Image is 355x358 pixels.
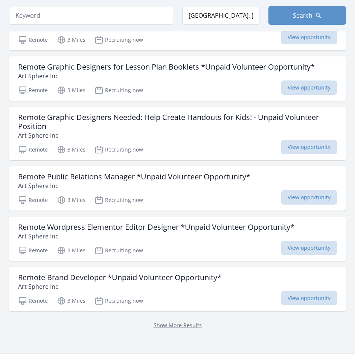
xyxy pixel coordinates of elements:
p: Remote [18,246,48,255]
span: View opportunity [281,190,337,205]
p: Art Sphere Inc [18,282,221,291]
p: Art Sphere Inc [18,181,250,190]
p: 3 Miles [57,196,85,205]
p: Recruiting now [94,86,143,95]
p: 3 Miles [57,246,85,255]
p: Remote [18,296,48,305]
p: Recruiting now [94,196,143,205]
p: Recruiting now [94,145,143,154]
a: Remote Graphic Designers Needed: Help Create Handouts for Kids! - Unpaid Volunteer Position Art S... [9,107,346,160]
a: Remote Brand Developer *Unpaid Volunteer Opportunity* Art Sphere Inc Remote 3 Miles Recruiting no... [9,267,346,311]
h3: Remote Brand Developer *Unpaid Volunteer Opportunity* [18,273,221,282]
h3: Remote Graphic Designers for Lesson Plan Booklets *Unpaid Volunteer Opportunity* [18,62,315,71]
span: View opportunity [281,241,337,255]
input: Location [182,6,260,25]
p: Remote [18,196,48,205]
p: Art Sphere Inc [18,131,337,140]
h3: Remote Graphic Designers Needed: Help Create Handouts for Kids! - Unpaid Volunteer Position [18,113,337,131]
input: Keyword [9,6,173,25]
a: Remote Graphic Designers for Lesson Plan Booklets *Unpaid Volunteer Opportunity* Art Sphere Inc R... [9,56,346,101]
button: Search [268,6,346,25]
h3: Remote Public Relations Manager *Unpaid Volunteer Opportunity* [18,172,250,181]
span: View opportunity [281,30,337,44]
h3: Remote Wordpress Elementor Editor Designer *Unpaid Volunteer Opportunity* [18,223,294,232]
p: Recruiting now [94,296,143,305]
span: Search [293,11,312,20]
p: 3 Miles [57,86,85,95]
p: Art Sphere Inc [18,232,294,241]
p: Remote [18,145,48,154]
p: Remote [18,35,48,44]
p: 3 Miles [57,296,85,305]
p: 3 Miles [57,35,85,44]
p: Recruiting now [94,35,143,44]
a: Remote Public Relations Manager *Unpaid Volunteer Opportunity* Art Sphere Inc Remote 3 Miles Recr... [9,166,346,211]
p: 3 Miles [57,145,85,154]
span: View opportunity [281,291,337,305]
span: View opportunity [281,80,337,95]
p: Recruiting now [94,246,143,255]
span: View opportunity [281,140,337,154]
p: Remote [18,86,48,95]
a: Show More Results [154,322,202,329]
a: Remote Wordpress Elementor Editor Designer *Unpaid Volunteer Opportunity* Art Sphere Inc Remote 3... [9,217,346,261]
p: Art Sphere Inc [18,71,315,80]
